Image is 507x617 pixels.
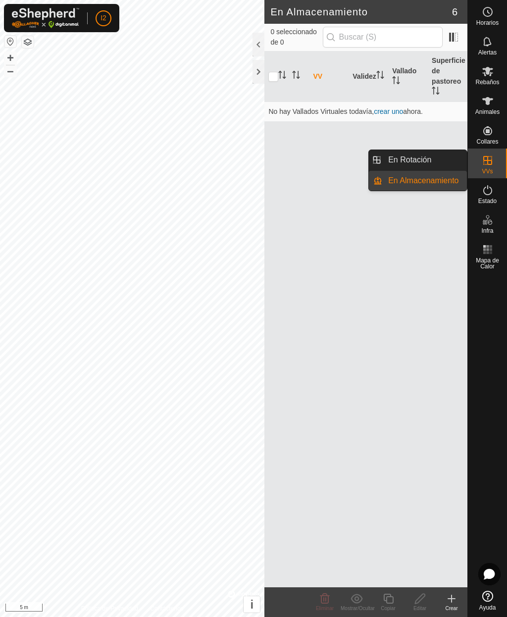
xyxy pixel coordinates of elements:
[388,51,428,102] th: Vallado
[244,596,260,613] button: i
[323,27,443,48] input: Buscar (S)
[372,605,404,612] div: Copiar
[468,587,507,615] a: Ayuda
[251,598,254,611] span: i
[270,27,322,48] span: 0 seleccionado de 0
[452,4,457,19] span: 6
[482,168,493,174] span: VVs
[432,88,440,96] p-sorticon: Activar para ordenar
[349,51,388,102] th: Validez
[101,13,106,23] span: I2
[4,36,16,48] button: Restablecer Mapa
[369,171,467,191] li: En Almacenamiento
[316,606,334,611] span: Eliminar
[392,78,400,86] p-sorticon: Activar para ordenar
[478,50,497,55] span: Alertas
[4,65,16,77] button: –
[278,72,286,80] p-sorticon: Activar para ordenar
[270,6,452,18] h2: En Almacenamiento
[470,257,505,269] span: Mapa de Calor
[369,150,467,170] li: En Rotación
[382,150,467,170] a: En Rotación
[479,605,496,611] span: Ayuda
[22,36,34,48] button: Capas del Mapa
[150,604,183,613] a: Contáctenos
[436,605,467,612] div: Crear
[4,52,16,64] button: +
[264,102,467,121] td: No hay Vallados Virtuales todavía, ahora.
[309,51,349,102] th: VV
[341,605,372,612] div: Mostrar/Ocultar
[81,604,138,613] a: Política de Privacidad
[476,139,498,145] span: Collares
[475,79,499,85] span: Rebaños
[12,8,79,28] img: Logo Gallagher
[404,605,436,612] div: Editar
[476,20,499,26] span: Horarios
[376,72,384,80] p-sorticon: Activar para ordenar
[428,51,467,102] th: Superficie de pastoreo
[388,154,431,166] span: En Rotación
[382,171,467,191] a: En Almacenamiento
[481,228,493,234] span: Infra
[374,107,403,115] a: crear uno
[475,109,500,115] span: Animales
[388,175,458,187] span: En Almacenamiento
[292,72,300,80] p-sorticon: Activar para ordenar
[478,198,497,204] span: Estado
